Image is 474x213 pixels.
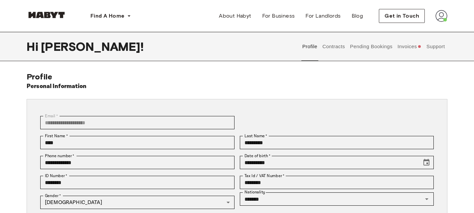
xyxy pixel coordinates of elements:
[45,173,67,179] label: ID Number
[425,32,446,61] button: Support
[262,12,295,20] span: For Business
[244,173,284,179] label: Tax Id / VAT Number
[244,133,267,139] label: Last Name
[45,193,61,199] label: Gender
[40,116,235,129] div: You can't change your email address at the moment. Please reach out to customer support in case y...
[27,82,87,91] h6: Personal Information
[396,32,422,61] button: Invoices
[244,189,265,195] label: Nationality
[300,9,346,23] a: For Landlords
[349,32,394,61] button: Pending Bookings
[219,12,251,20] span: About Habyt
[214,9,256,23] a: About Habyt
[45,153,75,159] label: Phone number
[40,196,235,209] div: [DEMOGRAPHIC_DATA]
[27,12,67,18] img: Habyt
[45,133,68,139] label: First Name
[90,12,124,20] span: Find A Home
[420,156,433,169] button: Choose date, selected date is Dec 31, 2002
[352,12,363,20] span: Blog
[27,72,52,81] span: Profile
[300,32,447,61] div: user profile tabs
[27,40,41,53] span: Hi
[41,40,144,53] span: [PERSON_NAME] !
[45,113,58,119] label: Email
[244,153,270,159] label: Date of birth
[422,194,431,204] button: Open
[322,32,346,61] button: Contracts
[435,10,447,22] img: avatar
[379,9,425,23] button: Get in Touch
[301,32,318,61] button: Profile
[346,9,369,23] a: Blog
[257,9,300,23] a: For Business
[385,12,419,20] span: Get in Touch
[85,9,136,23] button: Find A Home
[305,12,341,20] span: For Landlords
